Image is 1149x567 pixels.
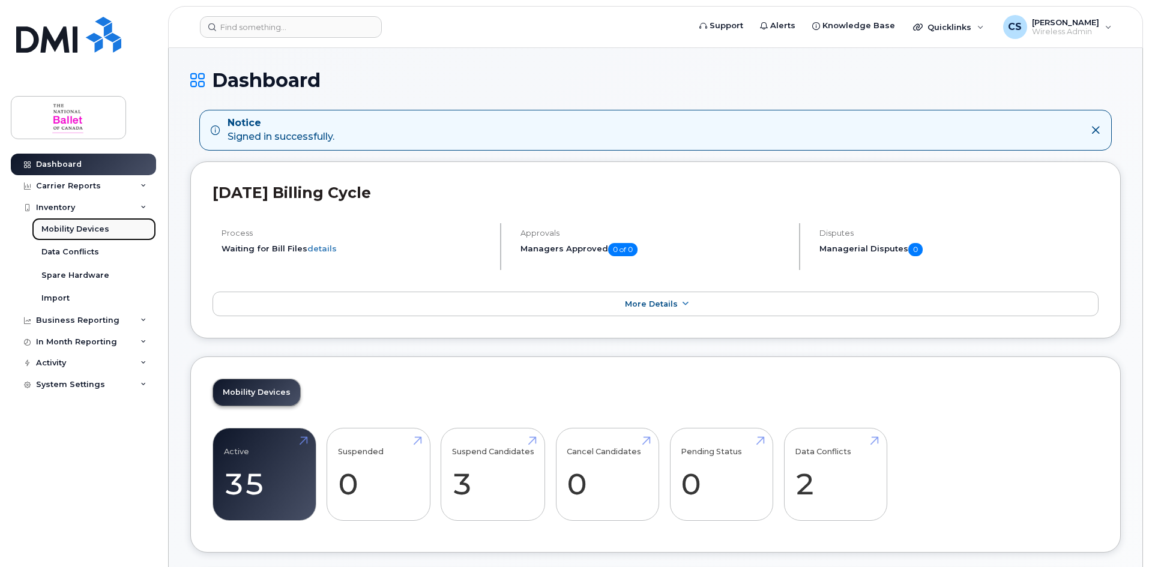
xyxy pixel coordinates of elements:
h4: Disputes [819,229,1099,238]
li: Waiting for Bill Files [222,243,490,254]
span: 0 of 0 [608,243,638,256]
a: Pending Status 0 [681,435,762,514]
div: Signed in successfully. [228,116,334,144]
strong: Notice [228,116,334,130]
h5: Managers Approved [520,243,789,256]
h4: Approvals [520,229,789,238]
h5: Managerial Disputes [819,243,1099,256]
span: More Details [625,299,678,308]
a: Suspend Candidates 3 [452,435,534,514]
a: Mobility Devices [213,379,300,406]
a: Data Conflicts 2 [795,435,876,514]
a: details [307,244,337,253]
a: Active 35 [224,435,305,514]
a: Cancel Candidates 0 [567,435,648,514]
span: 0 [908,243,923,256]
h4: Process [222,229,490,238]
a: Suspended 0 [338,435,419,514]
h2: [DATE] Billing Cycle [213,184,1099,202]
h1: Dashboard [190,70,1121,91]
